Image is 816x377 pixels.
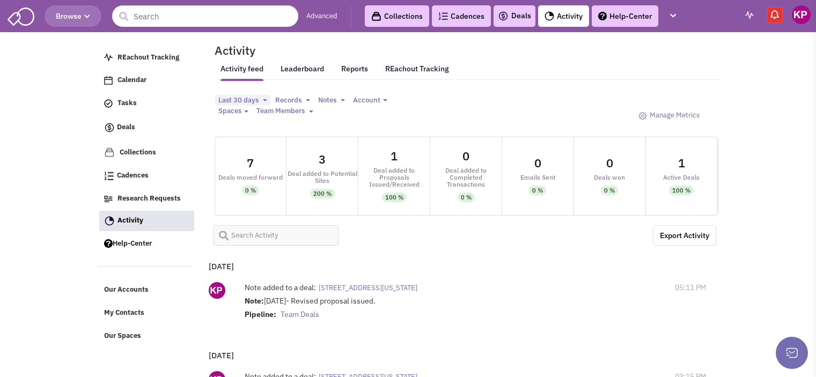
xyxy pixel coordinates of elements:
[99,166,194,186] a: Cadences
[99,326,194,346] a: Our Spaces
[245,186,256,195] div: 0 %
[461,193,472,202] div: 0 %
[104,239,113,248] img: help.png
[220,64,263,81] a: Activity feed
[105,216,114,226] img: Activity.png
[358,167,430,188] div: Deal added to Proposals Issued/Received
[104,331,141,340] span: Our Spaces
[281,309,319,319] span: Team Deals
[313,189,332,198] div: 200 %
[99,280,194,300] a: Our Accounts
[245,309,276,319] strong: Pipeline:
[215,174,286,181] div: Deals moved forward
[792,5,811,24] img: Keypoint Partners
[201,46,255,55] h2: Activity
[99,189,194,209] a: Research Requests
[209,282,225,299] img: ny_GipEnDU-kinWYCc5EwQ.png
[209,350,234,360] b: [DATE]
[598,12,607,20] img: help.png
[117,194,181,203] span: Research Requests
[99,48,194,68] a: REachout Tracking
[574,174,645,181] div: Deals won
[319,153,326,165] div: 3
[675,282,706,293] span: 05:11 PM
[432,5,491,27] a: Cadences
[117,216,143,225] span: Activity
[678,157,685,169] div: 1
[215,95,270,106] button: Last 30 days
[112,5,298,27] input: Search
[215,106,252,117] button: Spaces
[385,193,403,202] div: 100 %
[99,234,194,254] a: Help-Center
[281,64,324,81] a: Leaderboard
[209,261,234,271] b: [DATE]
[286,170,358,184] div: Deal added to Potential Sites
[498,10,531,23] a: Deals
[532,186,543,195] div: 0 %
[45,5,101,27] button: Browse
[438,12,448,20] img: Cadences_logo.png
[104,76,113,85] img: Calendar.png
[498,10,509,23] img: icon-deals.svg
[275,95,302,105] span: Records
[214,225,339,246] input: Search Activity
[462,150,469,162] div: 0
[545,11,554,21] img: Activity.png
[99,303,194,323] a: My Contacts
[534,157,541,169] div: 0
[245,282,316,293] label: Note added to a deal:
[319,283,417,292] span: [STREET_ADDRESS][US_STATE]
[104,121,115,134] img: icon-deals.svg
[538,5,589,27] a: Activity
[385,57,449,80] a: REachout Tracking
[653,225,716,246] a: Export the below as a .XLSX spreadsheet
[365,5,429,27] a: Collections
[633,106,705,125] a: Manage Metrics
[306,11,337,21] a: Advanced
[99,93,194,114] a: Tasks
[272,95,313,106] button: Records
[99,116,194,139] a: Deals
[245,295,625,322] div: [DATE]- Revised proposal issued.
[56,11,90,21] span: Browse
[341,64,368,80] a: Reports
[104,147,115,158] img: icon-collection-lavender.png
[253,106,317,117] button: Team Members
[99,211,194,231] a: Activity
[104,172,114,180] img: Cadences_logo.png
[315,95,348,106] button: Notes
[104,285,149,294] span: Our Accounts
[120,147,156,157] span: Collections
[350,95,391,106] button: Account
[117,171,149,180] span: Cadences
[604,186,615,195] div: 0 %
[646,174,717,181] div: Active Deals
[8,5,34,26] img: SmartAdmin
[117,76,146,85] span: Calendar
[218,106,241,115] span: Spaces
[99,142,194,163] a: Collections
[104,196,113,202] img: Research.png
[99,70,194,91] a: Calendar
[502,174,574,181] div: Emails Sent
[218,95,259,105] span: Last 30 days
[638,112,647,120] img: octicon_gear-24.png
[104,99,113,108] img: icon-tasks.png
[117,53,179,62] span: REachout Tracking
[391,150,398,162] div: 1
[104,308,144,317] span: My Contacts
[245,296,264,306] strong: Note:
[371,11,381,21] img: icon-collection-lavender-black.svg
[606,157,613,169] div: 0
[430,167,502,188] div: Deal added to Completed Transactions
[117,99,137,108] span: Tasks
[256,106,305,115] span: Team Members
[672,186,690,195] div: 100 %
[353,95,380,105] span: Account
[318,95,336,105] span: Notes
[592,5,658,27] a: Help-Center
[247,157,254,169] div: 7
